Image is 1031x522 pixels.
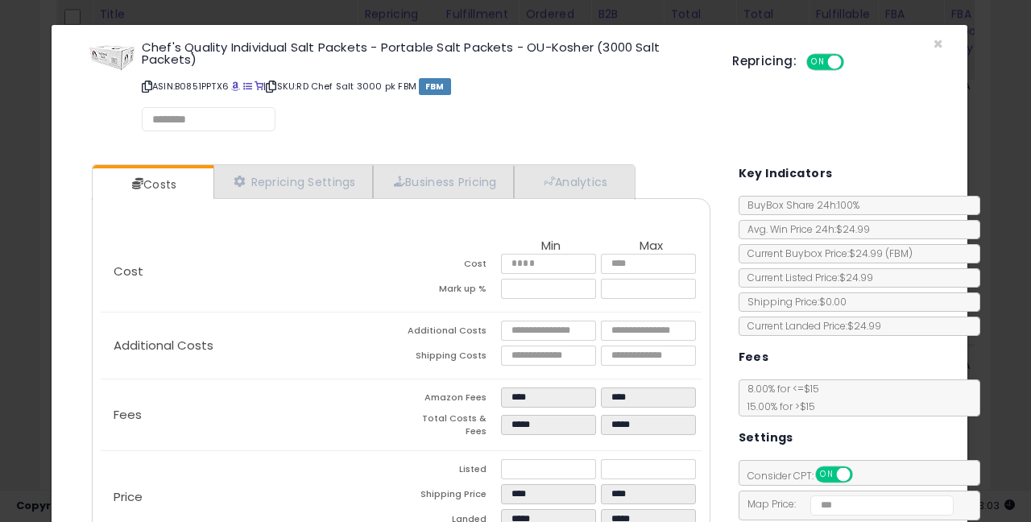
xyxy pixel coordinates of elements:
[101,265,401,278] p: Cost
[213,165,373,198] a: Repricing Settings
[739,271,873,284] span: Current Listed Price: $24.99
[231,80,240,93] a: BuyBox page
[850,468,876,482] span: OFF
[885,246,913,260] span: ( FBM )
[739,347,769,367] h5: Fees
[514,165,633,198] a: Analytics
[401,279,501,304] td: Mark up %
[739,222,870,236] span: Avg. Win Price 24h: $24.99
[933,32,943,56] span: ×
[501,239,601,254] th: Min
[849,246,913,260] span: $24.99
[817,468,837,482] span: ON
[255,80,263,93] a: Your listing only
[739,428,793,448] h5: Settings
[739,469,874,483] span: Consider CPT:
[101,491,401,503] p: Price
[739,319,881,333] span: Current Landed Price: $24.99
[601,239,701,254] th: Max
[842,56,867,69] span: OFF
[401,412,501,442] td: Total Costs & Fees
[808,56,828,69] span: ON
[401,484,501,509] td: Shipping Price
[401,459,501,484] td: Listed
[142,41,708,65] h3: Chef's Quality Individual Salt Packets - Portable Salt Packets - OU-Kosher (3000 Salt Packets)
[401,387,501,412] td: Amazon Fees
[93,168,212,201] a: Costs
[739,497,954,511] span: Map Price:
[739,400,815,413] span: 15.00 % for > $15
[732,55,797,68] h5: Repricing:
[101,408,401,421] p: Fees
[401,321,501,346] td: Additional Costs
[373,165,514,198] a: Business Pricing
[401,254,501,279] td: Cost
[739,164,833,184] h5: Key Indicators
[419,78,451,95] span: FBM
[739,382,819,413] span: 8.00 % for <= $15
[243,80,252,93] a: All offer listings
[739,198,859,212] span: BuyBox Share 24h: 100%
[101,339,401,352] p: Additional Costs
[739,246,913,260] span: Current Buybox Price:
[142,73,708,99] p: ASIN: B0851PPTX6 | SKU: RD Chef Salt 3000 pk FBM
[88,41,136,74] img: 41hkQrZfYtL._SL60_.jpg
[739,295,847,309] span: Shipping Price: $0.00
[401,346,501,371] td: Shipping Costs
